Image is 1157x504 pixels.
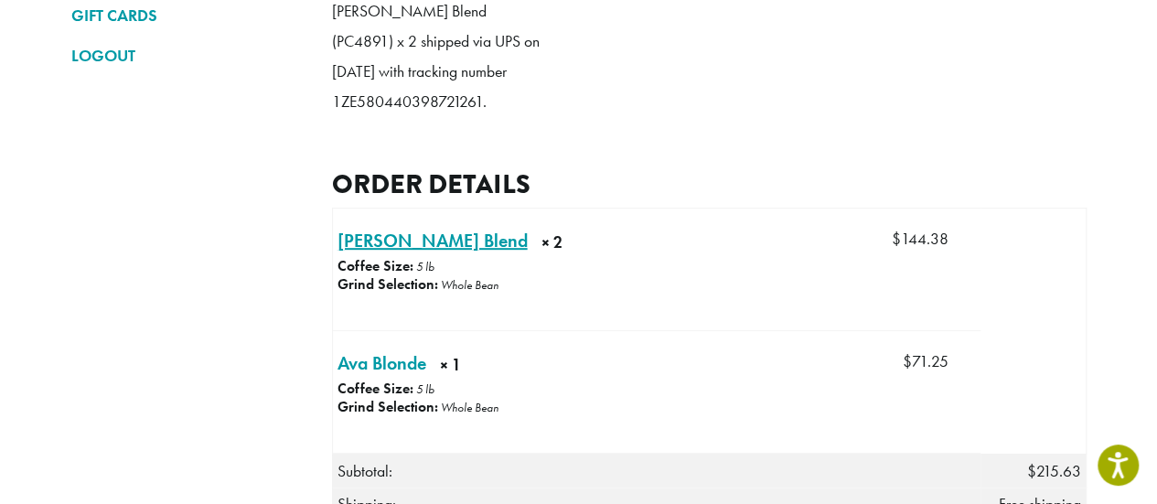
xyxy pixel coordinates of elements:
p: Whole Bean [441,277,498,293]
h2: Order details [332,168,1087,200]
strong: × 1 [440,353,525,381]
th: Subtotal: [332,454,980,488]
p: Whole Bean [441,400,498,415]
a: Ava Blonde [337,349,426,377]
span: $ [903,351,912,371]
strong: Coffee Size: [337,379,413,398]
bdi: 144.38 [892,229,948,249]
bdi: 71.25 [903,351,948,371]
strong: × 2 [541,231,658,259]
p: 5 lb [416,259,434,274]
p: 5 lb [416,381,434,397]
a: LOGOUT [71,40,305,71]
a: [PERSON_NAME] Blend [337,227,528,254]
span: 215.63 [1027,461,1081,481]
strong: Grind Selection: [337,274,438,294]
strong: Coffee Size: [337,256,413,275]
span: $ [1027,461,1036,481]
strong: Grind Selection: [337,397,438,416]
span: $ [892,229,901,249]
